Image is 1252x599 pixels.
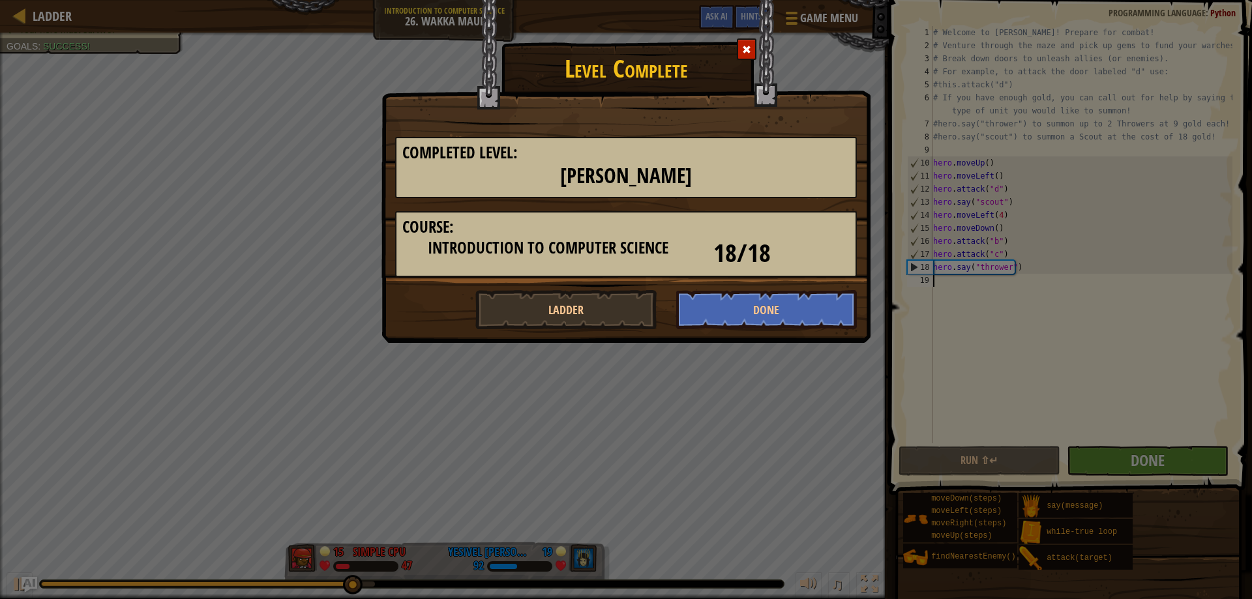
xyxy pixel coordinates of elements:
[676,290,857,329] button: Done
[713,235,771,270] span: 18/18
[475,290,657,329] button: Ladder
[402,239,694,257] h3: Introduction to Computer Science
[402,144,850,162] h3: Completed Level:
[402,165,850,188] h2: [PERSON_NAME]
[402,218,850,236] h3: Course:
[382,48,870,82] h1: Level Complete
